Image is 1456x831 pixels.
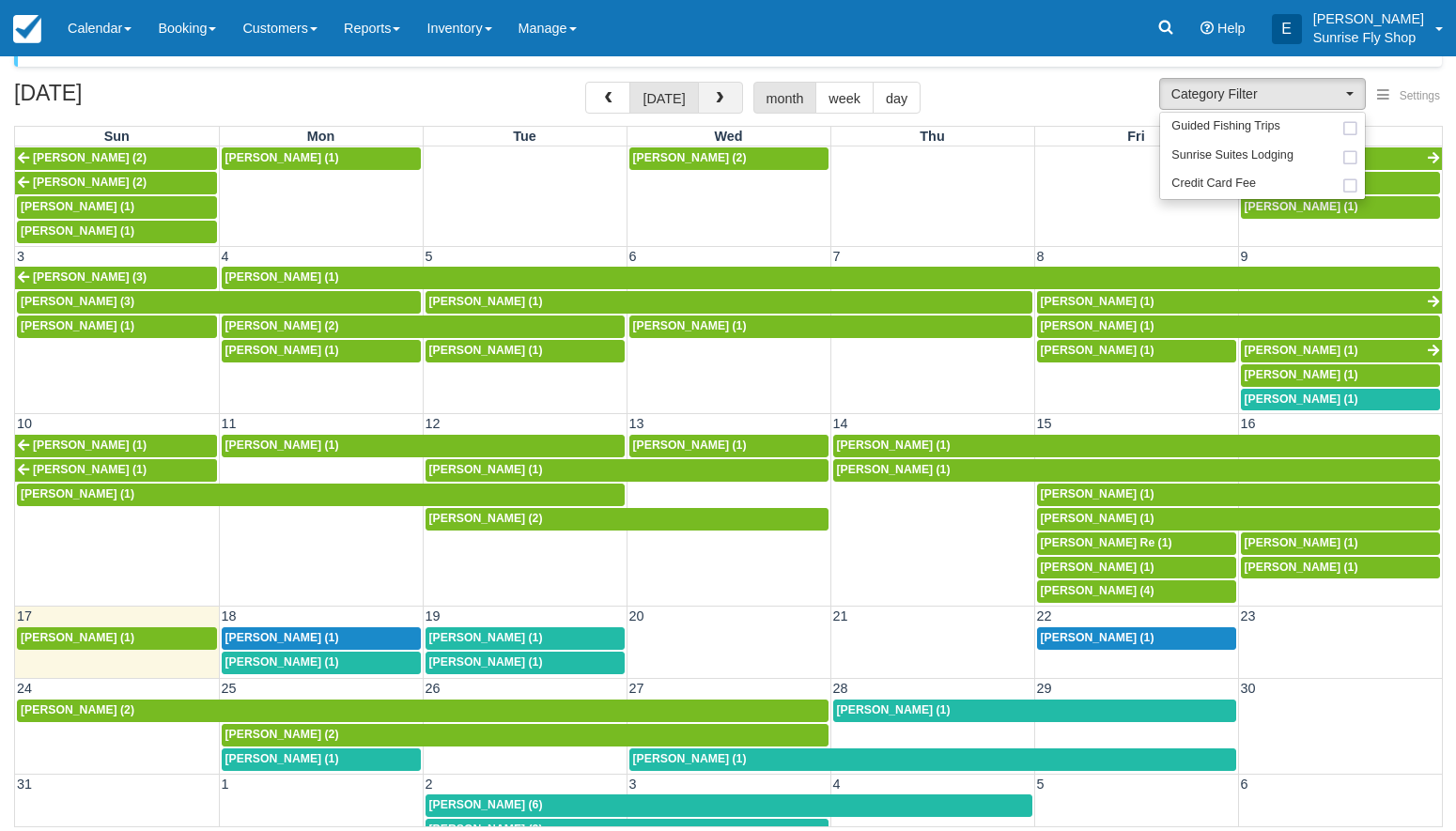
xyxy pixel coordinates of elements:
[429,463,543,476] span: [PERSON_NAME] (1)
[1037,508,1441,531] a: [PERSON_NAME] (1)
[21,295,134,308] span: [PERSON_NAME] (3)
[225,344,339,357] span: [PERSON_NAME] (1)
[17,291,421,314] a: [PERSON_NAME] (3)
[424,249,435,264] span: 5
[222,340,421,362] a: [PERSON_NAME] (1)
[225,728,339,741] span: [PERSON_NAME] (2)
[15,172,217,194] a: [PERSON_NAME] (2)
[17,315,217,338] a: [PERSON_NAME] (1)
[1245,368,1358,381] span: [PERSON_NAME] (1)
[1245,200,1358,213] span: [PERSON_NAME] (1)
[33,176,147,189] span: [PERSON_NAME] (2)
[1239,249,1250,264] span: 9
[426,627,625,650] a: [PERSON_NAME] (1)
[222,724,829,746] a: [PERSON_NAME] (2)
[220,416,239,431] span: 11
[627,249,639,264] span: 6
[629,82,698,114] button: [DATE]
[831,416,850,431] span: 14
[1035,608,1054,623] span: 22
[1241,364,1441,387] a: [PERSON_NAME] (1)
[222,435,625,457] a: [PERSON_NAME] (1)
[222,315,625,338] a: [PERSON_NAME] (2)
[627,777,639,792] span: 3
[1241,340,1443,362] a: [PERSON_NAME] (1)
[33,151,147,164] span: [PERSON_NAME] (2)
[1037,291,1443,314] a: [PERSON_NAME] (1)
[833,459,1441,482] a: [PERSON_NAME] (1)
[225,439,339,452] span: [PERSON_NAME] (1)
[1171,85,1341,103] span: Category Filter
[225,319,339,332] span: [PERSON_NAME] (2)
[753,82,817,114] button: month
[1241,532,1441,555] a: [PERSON_NAME] (1)
[627,608,646,623] span: 20
[1366,83,1451,110] button: Settings
[225,151,339,164] span: [PERSON_NAME] (1)
[1041,344,1154,357] span: [PERSON_NAME] (1)
[1041,487,1154,500] span: [PERSON_NAME] (1)
[1241,557,1441,579] a: [PERSON_NAME] (1)
[1041,584,1154,597] span: [PERSON_NAME] (4)
[426,340,625,362] a: [PERSON_NAME] (1)
[629,435,829,457] a: [PERSON_NAME] (1)
[513,129,536,144] span: Tue
[1127,129,1144,144] span: Fri
[220,249,231,264] span: 4
[1241,196,1441,219] a: [PERSON_NAME] (1)
[429,655,543,669] span: [PERSON_NAME] (1)
[1035,681,1054,696] span: 29
[1171,118,1280,135] span: Guided Fishing Trips
[424,416,442,431] span: 12
[307,129,335,144] span: Mon
[1313,28,1424,47] p: Sunrise Fly Shop
[426,291,1032,314] a: [PERSON_NAME] (1)
[222,147,421,170] a: [PERSON_NAME] (1)
[220,681,239,696] span: 25
[429,295,543,308] span: [PERSON_NAME] (1)
[220,608,239,623] span: 18
[15,435,217,457] a: [PERSON_NAME] (1)
[1239,416,1258,431] span: 16
[1037,557,1236,579] a: [PERSON_NAME] (1)
[222,748,421,771] a: [PERSON_NAME] (1)
[424,681,442,696] span: 26
[1159,78,1366,110] button: Category Filter
[1037,627,1236,650] a: [PERSON_NAME] (1)
[1171,176,1256,192] span: Credit Card Fee
[1037,484,1441,506] a: [PERSON_NAME] (1)
[225,655,339,669] span: [PERSON_NAME] (1)
[1239,777,1250,792] span: 6
[1272,14,1302,44] div: E
[873,82,921,114] button: day
[33,270,147,284] span: [PERSON_NAME] (3)
[1037,580,1236,603] a: [PERSON_NAME] (4)
[424,608,442,623] span: 19
[225,631,339,644] span: [PERSON_NAME] (1)
[1037,532,1236,555] a: [PERSON_NAME] Re (1)
[833,700,1236,722] a: [PERSON_NAME] (1)
[17,221,217,243] a: [PERSON_NAME] (1)
[1041,319,1154,332] span: [PERSON_NAME] (1)
[831,249,843,264] span: 7
[1241,389,1441,411] a: [PERSON_NAME] (1)
[426,508,829,531] a: [PERSON_NAME] (2)
[1239,608,1258,623] span: 23
[837,703,951,716] span: [PERSON_NAME] (1)
[1217,21,1246,36] span: Help
[627,681,646,696] span: 27
[15,249,26,264] span: 3
[1041,561,1154,574] span: [PERSON_NAME] (1)
[426,459,829,482] a: [PERSON_NAME] (1)
[837,439,951,452] span: [PERSON_NAME] (1)
[1041,295,1154,308] span: [PERSON_NAME] (1)
[1035,249,1046,264] span: 8
[1035,777,1046,792] span: 5
[714,129,742,144] span: Wed
[104,129,130,144] span: Sun
[426,794,1032,817] a: [PERSON_NAME] (6)
[21,703,134,716] span: [PERSON_NAME] (2)
[1200,22,1214,35] i: Help
[15,608,34,623] span: 17
[429,344,543,357] span: [PERSON_NAME] (1)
